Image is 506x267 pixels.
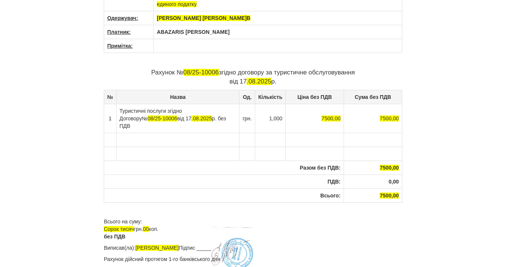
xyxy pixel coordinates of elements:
span: 00 [143,226,149,232]
span: 7500,00 [321,115,341,121]
span: [PERSON_NAME] [135,245,179,251]
span: 08/25-10006 [148,115,177,121]
th: Всього: [104,188,344,202]
u: Одержувач: [107,15,138,21]
th: 0,00 [344,174,402,188]
span: 7500,00 [380,165,399,171]
p: Рахунок дійсний протягом 1-го банківського дня [104,255,402,263]
th: Назва [116,90,239,104]
span: Сорок тисяч [104,226,134,232]
th: Сума без ПДВ [344,90,402,104]
td: Туристичні послуги згідно Договору від 17 р. без ПДВ [116,104,239,133]
th: Разом без ПДВ: [104,161,344,174]
td: 1,000 [255,104,285,133]
p: Виписав(ла): Підпис ______________ [104,244,402,252]
span: 7500,00 [380,115,399,121]
th: № [104,90,117,104]
td: 1 [104,104,117,133]
p: Всього на суму: грн. коп. [104,218,402,240]
th: ABAZARIS [PERSON_NAME] [154,25,402,39]
span: .08.2025 [191,115,212,121]
b: без ПДВ [104,234,125,240]
u: Примітка: [107,43,133,49]
u: Платник: [107,29,130,35]
span: 7500,00 [380,193,399,199]
th: Кількість [255,90,285,104]
span: № [142,115,177,121]
th: Од. [239,90,255,104]
td: грн. [239,104,255,133]
span: 08/25-10006 [183,69,219,76]
th: ПДВ: [104,174,344,188]
th: Ціна без ПДВ [286,90,344,104]
p: Рахунок № згідно договору за туристичне обслуговування від 17 р. [104,68,402,86]
span: единого податку [157,1,197,7]
span: [PERSON_NAME] [PERSON_NAME]В [157,15,250,21]
span: .08.2025 [247,78,271,85]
